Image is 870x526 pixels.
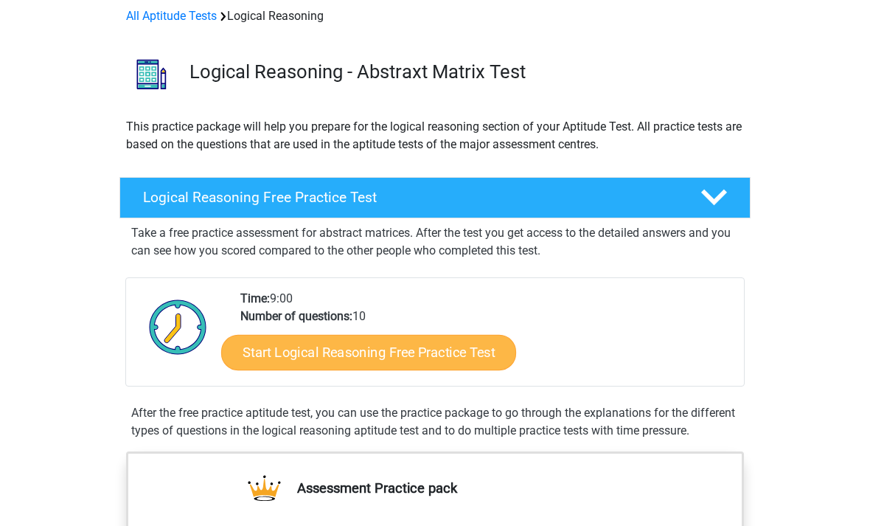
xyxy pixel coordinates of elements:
img: Clock [141,290,215,364]
h3: Logical Reasoning - Abstraxt Matrix Test [189,60,739,83]
a: Start Logical Reasoning Free Practice Test [221,334,516,370]
a: All Aptitude Tests [126,9,217,23]
div: 9:00 10 [229,290,743,386]
a: Logical Reasoning Free Practice Test [114,177,756,218]
h4: Logical Reasoning Free Practice Test [143,189,677,206]
div: After the free practice aptitude test, you can use the practice package to go through the explana... [125,404,745,440]
div: Logical Reasoning [120,7,750,25]
b: Time: [240,291,270,305]
b: Number of questions: [240,309,352,323]
p: Take a free practice assessment for abstract matrices. After the test you get access to the detai... [131,224,739,260]
img: logical reasoning [120,43,183,105]
p: This practice package will help you prepare for the logical reasoning section of your Aptitude Te... [126,118,744,153]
